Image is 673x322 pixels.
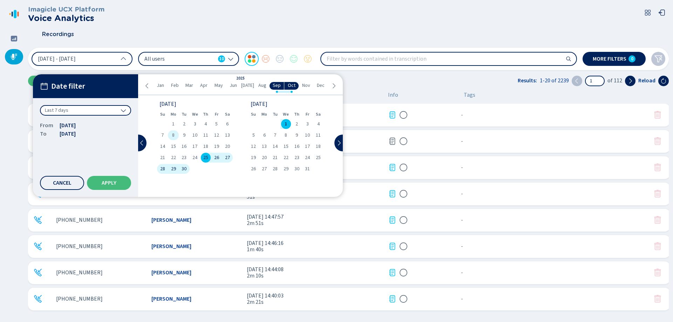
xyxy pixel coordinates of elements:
button: Your role doesn't allow you to delete this conversation [653,216,662,224]
div: Incoming call [34,268,42,277]
span: 27 [262,166,267,171]
span: Results: [518,77,537,84]
div: Incoming call [34,295,42,303]
div: [DATE] [251,102,321,107]
div: Sun Sep 14 2025 [157,142,168,151]
span: Jun [230,83,237,88]
span: 13 [225,133,230,138]
div: Tue Oct 07 2025 [270,130,281,140]
div: Mon Oct 20 2025 [259,153,270,163]
svg: journal-text [388,190,396,198]
svg: trash-fill [653,242,662,251]
button: Your role doesn't allow you to delete this conversation [653,268,662,277]
svg: mic-fill [11,53,18,60]
span: 5 [215,122,218,126]
div: Transcription available [388,268,396,277]
abbr: Saturday [316,112,321,117]
span: 24 [305,155,310,160]
span: No tags assigned [461,138,463,144]
div: Incoming call [34,216,42,224]
div: Sun Sep 07 2025 [157,130,168,140]
div: Sat Sep 27 2025 [222,153,233,163]
svg: chevron-up [121,56,126,62]
span: 0 [631,56,633,62]
div: Thu Oct 02 2025 [291,119,302,129]
span: 7 [161,133,164,138]
span: 22 [171,155,176,160]
span: 18 [316,144,321,149]
svg: icon-emoji-silent [399,216,408,224]
span: No tags assigned [461,191,463,197]
span: 11 [316,133,321,138]
button: Upload [28,76,75,86]
svg: telephone-inbound [34,190,42,198]
div: Sat Oct 11 2025 [313,130,324,140]
svg: icon-emoji-silent [399,163,408,172]
svg: arrow-clockwise [661,78,666,84]
svg: telephone-inbound [34,242,42,251]
div: Transcription available [388,216,396,224]
span: Last 7 days [45,107,68,114]
span: All users [144,55,215,63]
svg: journal-text [388,137,396,145]
svg: journal-text [388,242,396,251]
span: 17 [192,144,197,149]
span: Tags [464,92,475,98]
svg: chevron-down [228,56,233,62]
div: Transcription available [388,190,396,198]
button: Reload the current page [658,76,669,86]
span: No tags assigned [461,164,463,171]
h2: Voice Analytics [28,13,104,23]
span: 1-20 of 2239 [540,77,569,84]
span: 8 [172,133,175,138]
div: Thu Sep 04 2025 [200,119,211,129]
div: Incoming call [34,190,42,198]
span: No tags assigned [461,112,463,118]
div: Tue Sep 09 2025 [179,130,190,140]
div: Tue Sep 30 2025 [179,164,190,174]
button: Your role doesn't allow you to delete this conversation [653,295,662,303]
span: Reload [638,77,655,84]
svg: journal-text [388,295,396,303]
span: 22 [284,155,288,160]
span: 20 [225,144,230,149]
input: Filter by words contained in transcription [321,53,576,65]
div: Fri Oct 31 2025 [302,164,313,174]
span: Nov [302,83,310,88]
div: Fri Sep 19 2025 [211,142,222,151]
div: Wed Oct 01 2025 [280,119,291,129]
div: Sentiment analysis in progress... [399,295,408,303]
button: Your role doesn't allow you to delete this conversation [653,163,662,172]
div: Sentiment analysis in progress... [399,190,408,198]
span: 5 [252,133,255,138]
span: 12 [251,144,256,149]
button: Your role doesn't allow you to delete this conversation [653,137,662,145]
svg: telephone-inbound [34,295,42,303]
abbr: Wednesday [283,112,289,117]
span: 14 [160,144,165,149]
svg: icon-emoji-silent [399,242,408,251]
div: Sat Oct 25 2025 [313,153,324,163]
button: Apply [87,176,131,190]
div: Sentiment analysis in progress... [399,111,408,119]
abbr: Sunday [160,112,165,117]
span: 26 [251,166,256,171]
span: May [215,83,223,88]
div: Fri Oct 10 2025 [302,130,313,140]
span: 30 [294,166,299,171]
span: 28 [273,166,278,171]
span: 21 [160,155,165,160]
abbr: Thursday [294,112,299,117]
div: Sun Sep 21 2025 [157,153,168,163]
span: 29 [171,166,176,171]
span: 30 [182,166,186,171]
span: No tags assigned [461,243,463,249]
span: 12 [214,133,219,138]
span: 10 [305,133,310,138]
span: 9 [295,133,298,138]
span: Apply [102,180,116,186]
span: 23 [294,155,299,160]
div: Mon Sep 01 2025 [168,119,179,129]
abbr: Sunday [251,112,256,117]
div: Mon Oct 27 2025 [259,164,270,174]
